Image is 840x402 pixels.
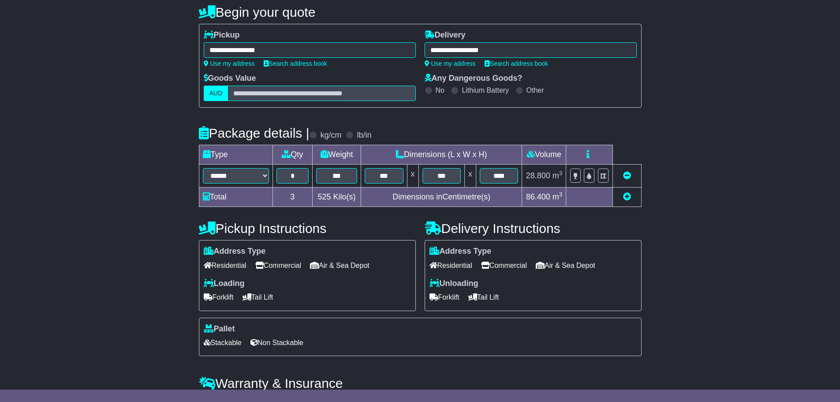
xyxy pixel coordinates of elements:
span: Tail Lift [243,290,273,304]
span: Non Stackable [250,336,303,349]
span: Stackable [204,336,242,349]
td: Qty [273,145,312,165]
a: Search address book [264,60,327,67]
a: Remove this item [623,171,631,180]
label: Address Type [429,247,492,256]
span: Forklift [204,290,234,304]
a: Use my address [204,60,255,67]
a: Search address book [485,60,548,67]
a: Add new item [623,192,631,201]
label: Loading [204,279,245,289]
sup: 3 [559,170,563,177]
label: Any Dangerous Goods? [425,74,523,83]
label: Pallet [204,324,235,334]
label: Address Type [204,247,266,256]
h4: Delivery Instructions [425,221,642,236]
h4: Package details | [199,126,310,140]
sup: 3 [559,191,563,198]
td: Kilo(s) [313,188,361,207]
td: Weight [313,145,361,165]
label: Unloading [429,279,478,289]
td: x [465,165,476,188]
span: 86.400 [526,192,550,201]
label: Pickup [204,30,240,40]
span: 28.800 [526,171,550,180]
td: Dimensions in Centimetre(s) [361,188,522,207]
span: Air & Sea Depot [310,259,370,272]
td: Total [199,188,273,207]
span: Residential [429,259,472,272]
span: Residential [204,259,246,272]
span: Forklift [429,290,459,304]
span: m [553,192,563,201]
label: kg/cm [320,131,341,140]
label: Delivery [425,30,466,40]
h4: Pickup Instructions [199,221,416,236]
td: 3 [273,188,312,207]
label: AUD [204,86,228,101]
h4: Warranty & Insurance [199,376,642,391]
label: Other [526,86,544,94]
td: Type [199,145,273,165]
label: Goods Value [204,74,256,83]
span: m [553,171,563,180]
span: Tail Lift [468,290,499,304]
span: Commercial [255,259,301,272]
span: Commercial [481,259,527,272]
label: Lithium Battery [462,86,509,94]
td: Volume [522,145,566,165]
td: x [407,165,418,188]
h4: Begin your quote [199,5,642,19]
span: Air & Sea Depot [536,259,595,272]
a: Use my address [425,60,476,67]
label: lb/in [357,131,371,140]
span: 525 [318,192,331,201]
td: Dimensions (L x W x H) [361,145,522,165]
label: No [436,86,444,94]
